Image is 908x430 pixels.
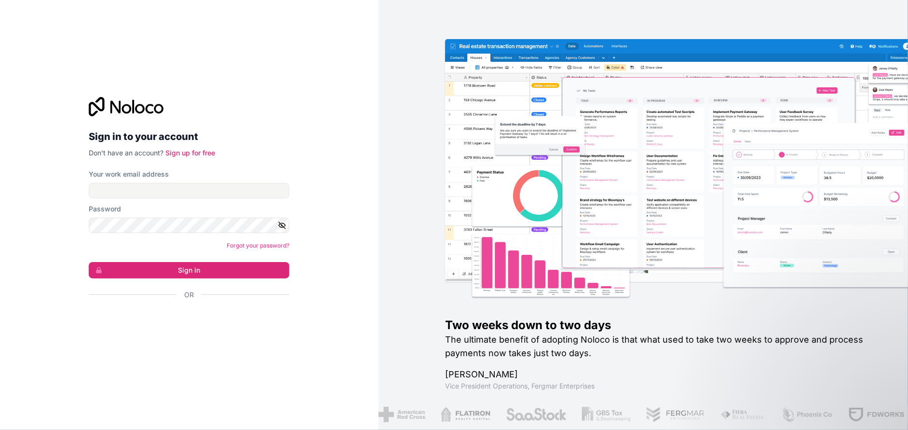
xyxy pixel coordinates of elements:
h1: Two weeks down to two days [445,318,877,333]
input: Password [89,218,289,233]
img: /assets/saastock-C6Zbiodz.png [506,407,567,422]
h2: The ultimate benefit of adopting Noloco is that what used to take two weeks to approve and proces... [445,333,877,360]
img: /assets/flatiron-C8eUkumj.png [441,407,491,422]
img: /assets/fergmar-CudnrXN5.png [646,407,705,422]
input: Email address [89,183,289,198]
label: Password [89,204,121,214]
h1: [PERSON_NAME] [445,368,877,381]
img: /assets/gbstax-C-GtDUiK.png [582,407,631,422]
a: Forgot your password? [227,242,289,249]
h1: Vice President Operations , Fergmar Enterprises [445,381,877,391]
iframe: Sign in with Google Button [84,310,286,332]
img: /assets/american-red-cross-BAupjrZR.png [379,407,425,422]
span: Don't have an account? [89,149,163,157]
span: Or [184,290,194,300]
button: Sign in [89,262,289,278]
h2: Sign in to your account [89,128,289,145]
iframe: Intercom notifications message [715,358,908,425]
a: Sign up for free [165,149,215,157]
label: Your work email address [89,169,169,179]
